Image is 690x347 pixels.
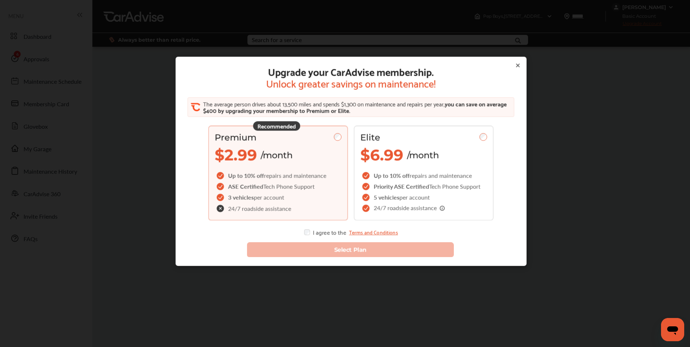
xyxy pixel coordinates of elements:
[263,182,315,190] span: Tech Phone Support
[360,145,403,164] span: $6.99
[374,205,446,211] span: 24/7 roadside assistance
[400,193,430,201] span: per account
[217,172,225,179] img: checkIcon.6d469ec1.svg
[217,194,225,201] img: checkIcon.6d469ec1.svg
[264,171,326,179] span: repairs and maintenance
[349,229,398,235] a: Terms and Conditions
[191,102,200,112] img: CA_CheckIcon.cf4f08d4.svg
[228,206,291,211] span: 24/7 roadside assistance
[304,229,398,235] div: I agree to the
[215,132,256,142] span: Premium
[410,171,472,179] span: repairs and maintenance
[374,182,429,190] span: Priority ASE Certified
[362,172,371,179] img: checkIcon.6d469ec1.svg
[203,99,445,108] span: The average person drives about 13,500 miles and spends $1,300 on maintenance and repairs per year,
[261,150,293,160] span: /month
[429,182,481,190] span: Tech Phone Support
[203,99,507,115] span: you can save on average $400 by upgrading your membership to Premium or Elite.
[362,183,371,190] img: checkIcon.6d469ec1.svg
[228,193,254,201] span: 3 vehicles
[228,171,264,179] span: Up to 10% off
[374,193,400,201] span: 5 vehicles
[228,182,263,190] span: ASE Certified
[266,77,436,88] span: Unlock greater savings on maintenance!
[266,65,436,77] span: Upgrade your CarAdvise membership.
[217,183,225,190] img: checkIcon.6d469ec1.svg
[407,150,439,160] span: /month
[362,194,371,201] img: checkIcon.6d469ec1.svg
[362,205,371,212] img: checkIcon.6d469ec1.svg
[374,171,410,179] span: Up to 10% off
[661,318,684,341] iframe: Button to launch messaging window
[253,121,300,131] div: Recommended
[217,205,225,212] img: check-cross-icon.c68f34ea.svg
[215,145,257,164] span: $2.99
[254,193,284,201] span: per account
[360,132,380,142] span: Elite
